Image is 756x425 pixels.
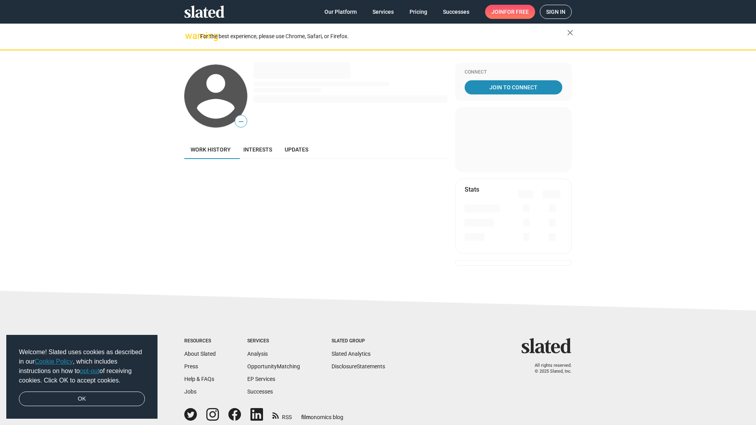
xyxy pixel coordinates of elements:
[35,358,73,365] a: Cookie Policy
[247,376,275,382] a: EP Services
[184,363,198,370] a: Press
[247,351,268,357] a: Analysis
[565,28,575,37] mat-icon: close
[318,5,363,19] a: Our Platform
[540,5,572,19] a: Sign in
[332,351,371,357] a: Slated Analytics
[185,31,195,41] mat-icon: warning
[19,347,145,385] span: Welcome! Slated uses cookies as described in our , which includes instructions on how to of recei...
[184,351,216,357] a: About Slated
[465,185,479,194] mat-card-title: Stats
[466,80,561,94] span: Join To Connect
[437,5,476,19] a: Successes
[237,140,278,159] a: Interests
[546,5,565,18] span: Sign in
[301,407,343,421] a: filmonomics blog
[200,31,567,42] div: For the best experience, please use Chrome, Safari, or Firefox.
[332,363,385,370] a: DisclosureStatements
[332,338,385,344] div: Slated Group
[6,335,157,419] div: cookieconsent
[247,363,300,370] a: OpportunityMatching
[504,5,529,19] span: for free
[465,69,562,76] div: Connect
[443,5,469,19] span: Successes
[485,5,535,19] a: Joinfor free
[491,5,529,19] span: Join
[403,5,434,19] a: Pricing
[324,5,357,19] span: Our Platform
[184,140,237,159] a: Work history
[19,392,145,407] a: dismiss cookie message
[272,409,292,421] a: RSS
[191,146,231,153] span: Work history
[184,376,214,382] a: Help & FAQs
[526,363,572,374] p: All rights reserved. © 2025 Slated, Inc.
[366,5,400,19] a: Services
[301,414,311,420] span: film
[243,146,272,153] span: Interests
[235,116,247,127] span: —
[184,338,216,344] div: Resources
[278,140,315,159] a: Updates
[409,5,427,19] span: Pricing
[247,338,300,344] div: Services
[285,146,308,153] span: Updates
[184,388,196,395] a: Jobs
[465,80,562,94] a: Join To Connect
[372,5,394,19] span: Services
[247,388,273,395] a: Successes
[80,368,100,374] a: opt-out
